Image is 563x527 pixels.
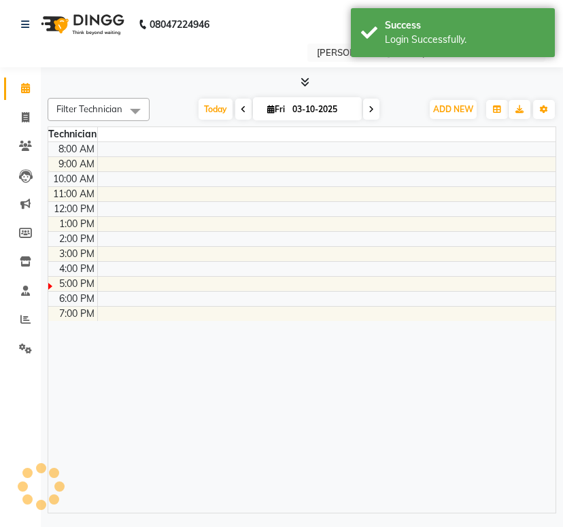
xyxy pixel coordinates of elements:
b: 08047224946 [150,5,209,44]
div: 4:00 PM [56,262,97,276]
div: 2:00 PM [56,232,97,246]
span: Fri [264,104,288,114]
div: Success [385,18,545,33]
div: 12:00 PM [51,202,97,216]
input: 2025-10-03 [288,99,356,120]
div: 6:00 PM [56,292,97,306]
div: 10:00 AM [50,172,97,186]
div: Login Successfully. [385,33,545,47]
div: 9:00 AM [56,157,97,171]
button: ADD NEW [430,100,477,119]
div: Technician [48,127,97,141]
span: Today [199,99,233,120]
div: 3:00 PM [56,247,97,261]
img: logo [35,5,128,44]
span: ADD NEW [433,104,473,114]
span: Filter Technician [56,103,122,114]
div: 1:00 PM [56,217,97,231]
div: 8:00 AM [56,142,97,156]
div: 11:00 AM [50,187,97,201]
div: 7:00 PM [56,307,97,321]
div: 5:00 PM [56,277,97,291]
